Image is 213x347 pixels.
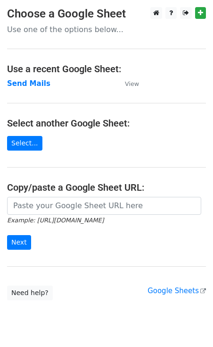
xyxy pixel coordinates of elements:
[7,25,206,34] p: Use one of the options below...
[7,7,206,21] h3: Choose a Google Sheet
[7,197,201,215] input: Paste your Google Sheet URL here
[7,136,42,151] a: Select...
[7,79,50,88] a: Send Mails
[7,235,31,250] input: Next
[7,217,104,224] small: Example: [URL][DOMAIN_NAME]
[7,63,206,75] h4: Use a recent Google Sheet:
[125,80,139,87] small: View
[7,286,53,300] a: Need help?
[147,287,206,295] a: Google Sheets
[115,79,139,88] a: View
[7,182,206,193] h4: Copy/paste a Google Sheet URL:
[7,118,206,129] h4: Select another Google Sheet:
